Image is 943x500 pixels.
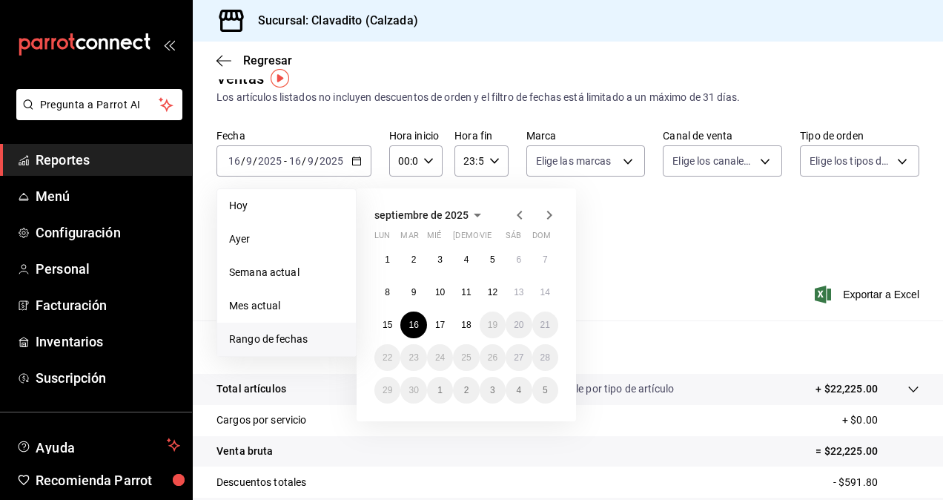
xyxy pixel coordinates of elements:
button: 5 de septiembre de 2025 [480,246,506,273]
abbr: 1 de octubre de 2025 [437,385,443,395]
button: 1 de septiembre de 2025 [374,246,400,273]
label: Marca [526,131,646,141]
h3: Sucursal: Clavadito (Calzada) [246,12,418,30]
button: 10 de septiembre de 2025 [427,279,453,306]
abbr: 28 de septiembre de 2025 [540,352,550,363]
button: 27 de septiembre de 2025 [506,344,532,371]
abbr: 25 de septiembre de 2025 [461,352,471,363]
label: Hora fin [454,131,508,141]
button: 21 de septiembre de 2025 [532,312,558,338]
p: + $22,225.00 [815,381,878,397]
abbr: 8 de septiembre de 2025 [385,287,390,297]
span: Exportar a Excel [818,286,919,303]
abbr: 11 de septiembre de 2025 [461,287,471,297]
input: -- [228,155,241,167]
abbr: 23 de septiembre de 2025 [408,352,418,363]
p: Descuentos totales [216,475,306,490]
abbr: domingo [532,231,551,246]
button: 4 de septiembre de 2025 [453,246,479,273]
div: Los artículos listados no incluyen descuentos de orden y el filtro de fechas está limitado a un m... [216,90,919,105]
span: Inventarios [36,332,180,352]
abbr: 4 de octubre de 2025 [516,385,521,395]
span: Reportes [36,150,180,170]
span: Ayuda [36,436,161,454]
abbr: 17 de septiembre de 2025 [435,320,445,330]
button: 4 de octubre de 2025 [506,377,532,404]
abbr: 24 de septiembre de 2025 [435,352,445,363]
label: Tipo de orden [800,131,919,141]
p: + $0.00 [842,412,919,428]
button: 29 de septiembre de 2025 [374,377,400,404]
abbr: 5 de septiembre de 2025 [490,254,495,265]
button: 2 de octubre de 2025 [453,377,479,404]
button: 22 de septiembre de 2025 [374,344,400,371]
button: 26 de septiembre de 2025 [480,344,506,371]
button: 23 de septiembre de 2025 [400,344,426,371]
input: -- [307,155,314,167]
button: 28 de septiembre de 2025 [532,344,558,371]
button: 9 de septiembre de 2025 [400,279,426,306]
abbr: 1 de septiembre de 2025 [385,254,390,265]
abbr: 9 de septiembre de 2025 [411,287,417,297]
abbr: 13 de septiembre de 2025 [514,287,523,297]
button: Tooltip marker [271,69,289,88]
span: / [314,155,319,167]
button: 16 de septiembre de 2025 [400,312,426,338]
abbr: 7 de septiembre de 2025 [543,254,548,265]
abbr: lunes [374,231,390,246]
abbr: jueves [453,231,540,246]
button: 17 de septiembre de 2025 [427,312,453,338]
button: 1 de octubre de 2025 [427,377,453,404]
input: ---- [257,155,282,167]
abbr: 5 de octubre de 2025 [543,385,548,395]
input: ---- [319,155,344,167]
span: Recomienda Parrot [36,470,180,490]
abbr: 29 de septiembre de 2025 [383,385,392,395]
abbr: viernes [480,231,492,246]
abbr: 22 de septiembre de 2025 [383,352,392,363]
button: 12 de septiembre de 2025 [480,279,506,306]
span: Personal [36,259,180,279]
button: 2 de septiembre de 2025 [400,246,426,273]
abbr: 21 de septiembre de 2025 [540,320,550,330]
button: Pregunta a Parrot AI [16,89,182,120]
span: Pregunta a Parrot AI [40,97,159,113]
abbr: 15 de septiembre de 2025 [383,320,392,330]
button: Regresar [216,53,292,68]
abbr: sábado [506,231,521,246]
span: Regresar [243,53,292,68]
span: Suscripción [36,368,180,388]
input: -- [245,155,253,167]
p: Total artículos [216,381,286,397]
span: Rango de fechas [229,332,344,347]
p: Cargos por servicio [216,412,307,428]
input: -- [288,155,302,167]
abbr: 18 de septiembre de 2025 [461,320,471,330]
button: 18 de septiembre de 2025 [453,312,479,338]
abbr: 3 de octubre de 2025 [490,385,495,395]
abbr: 30 de septiembre de 2025 [408,385,418,395]
abbr: 12 de septiembre de 2025 [488,287,497,297]
button: 30 de septiembre de 2025 [400,377,426,404]
span: / [302,155,306,167]
button: 13 de septiembre de 2025 [506,279,532,306]
abbr: 19 de septiembre de 2025 [488,320,497,330]
label: Canal de venta [663,131,782,141]
span: Facturación [36,295,180,315]
abbr: miércoles [427,231,441,246]
abbr: 26 de septiembre de 2025 [488,352,497,363]
button: 6 de septiembre de 2025 [506,246,532,273]
label: Fecha [216,131,371,141]
p: Venta bruta [216,444,273,459]
span: Menú [36,186,180,206]
abbr: 2 de octubre de 2025 [464,385,469,395]
abbr: 10 de septiembre de 2025 [435,287,445,297]
abbr: 27 de septiembre de 2025 [514,352,523,363]
button: 20 de septiembre de 2025 [506,312,532,338]
button: open_drawer_menu [163,39,175,50]
span: Configuración [36,223,180,243]
span: Elige los tipos de orden [810,154,892,168]
p: = $22,225.00 [815,444,919,459]
button: 11 de septiembre de 2025 [453,279,479,306]
abbr: 2 de septiembre de 2025 [411,254,417,265]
